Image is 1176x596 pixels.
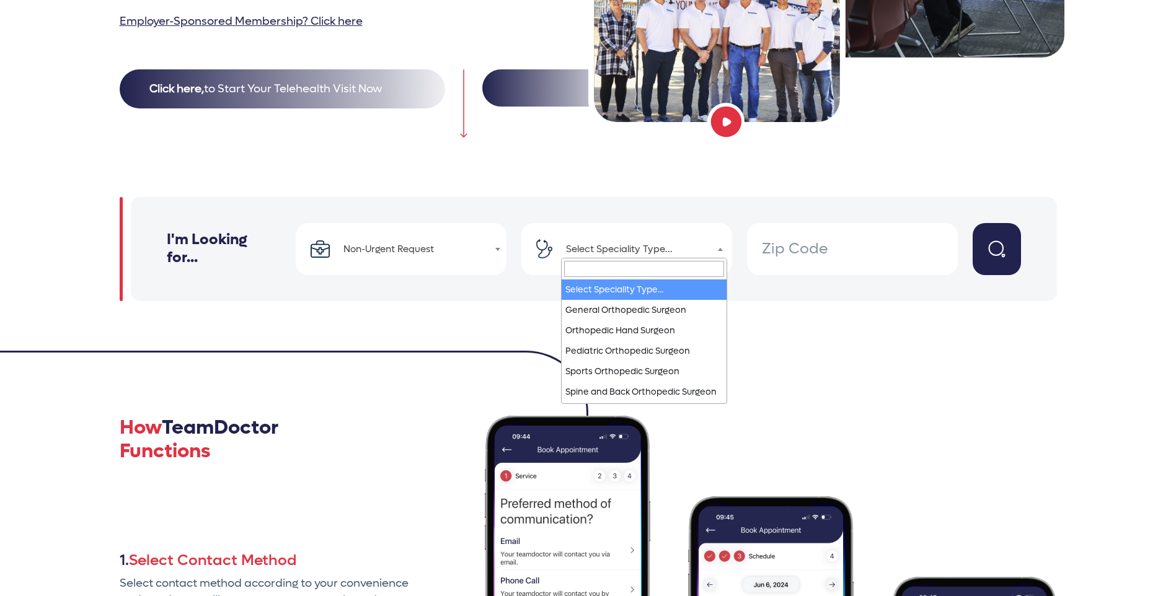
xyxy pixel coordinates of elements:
[562,320,727,341] li: Orthopedic Hand Surgeon
[561,240,727,258] span: Select Speciality Type...
[120,416,422,463] h2: How Functions
[162,414,278,440] span: TeamDoctor
[562,279,727,300] li: Select Speciality Type...
[120,551,129,570] span: 1.
[562,402,727,423] li: Foot and Ankle Surgeon
[149,82,204,96] strong: Click here,
[988,240,1006,258] img: search button
[564,261,724,277] input: Search
[536,239,553,258] img: stethoscope
[338,240,505,258] span: Non-Urgent Request
[562,382,727,402] li: Spine and Back Orthopedic Surgeon
[311,240,330,258] img: briefcase
[120,14,363,28] a: Employer-Sponsored Membership? Click here
[562,341,727,361] li: Pediatric Orthopedic Surgeon
[562,300,727,320] li: General Orthopedic Surgeon
[460,69,467,138] img: down arrow
[120,552,422,570] h4: Select Contact Method
[562,361,727,382] li: Sports Orthopedic Surgeon
[167,231,278,267] h2: I'm Looking for...
[120,69,445,108] button: Click here,to Start Your Telehealth Visit Now
[762,238,943,260] input: Zip Code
